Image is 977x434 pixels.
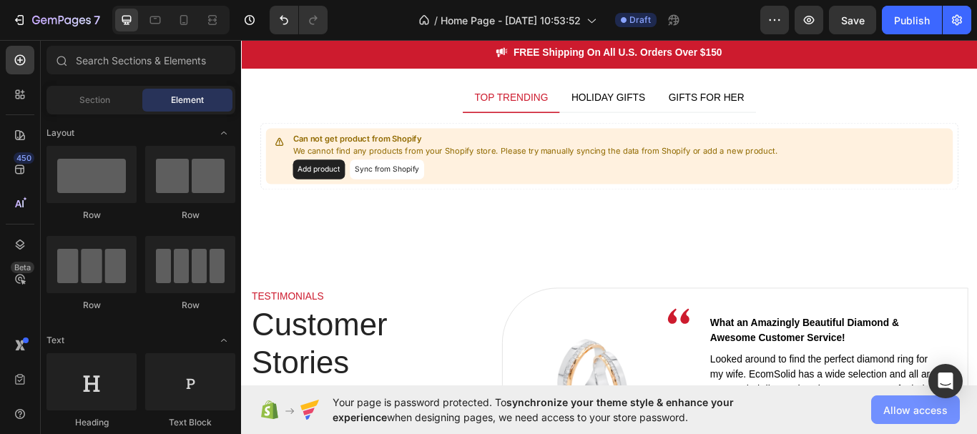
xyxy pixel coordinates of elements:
[46,209,137,222] div: Row
[333,396,734,423] span: synchronize your theme style & enhance your experience
[79,94,110,107] span: Section
[60,127,628,141] p: We cannot find any products from your Shopify store. Please try manually syncing the data from Sh...
[441,13,581,28] span: Home Page - [DATE] 10:53:52
[46,416,137,429] div: Heading
[270,61,360,82] div: TOP TRENDING
[882,6,942,34] button: Publish
[14,152,34,164] div: 450
[496,61,589,82] div: GIFTS FOR HER
[496,317,522,335] img: Alt Image
[383,61,473,82] div: HOLIDAY GIFTS
[60,113,628,127] p: Can not get product from Shopify
[11,262,34,273] div: Beta
[894,13,930,28] div: Publish
[145,416,235,429] div: Text Block
[46,299,137,312] div: Row
[333,395,790,425] span: Your page is password protected. To when designing pages, we need access to your store password.
[171,94,204,107] span: Element
[928,364,963,398] div: Open Intercom Messenger
[871,395,960,424] button: Allow access
[12,315,273,402] p: Customer Stories
[94,11,100,29] p: 7
[829,6,876,34] button: Save
[270,6,328,34] div: Undo/Redo
[212,329,235,352] span: Toggle open
[145,299,235,312] div: Row
[12,295,281,312] p: TESTIMONIALS
[145,209,235,222] div: Row
[60,144,121,167] button: Add product
[212,122,235,144] span: Toggle open
[883,403,948,418] span: Allow access
[6,6,107,34] button: 7
[434,13,438,28] span: /
[46,46,235,74] input: Search Sections & Elements
[546,325,815,360] p: What an Amazingly Beautiful Diamond & Awesome Customer Service!
[241,36,977,389] iframe: Design area
[127,144,213,167] button: Sync from Shopify
[46,334,64,347] span: Text
[629,14,651,26] span: Draft
[46,127,74,139] span: Layout
[841,14,865,26] span: Save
